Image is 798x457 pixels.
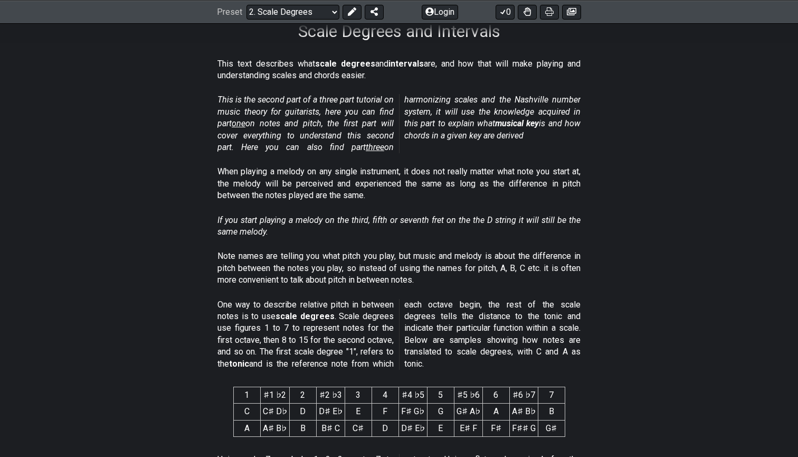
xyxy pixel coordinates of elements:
[454,404,482,420] td: G♯ A♭
[289,404,316,420] td: D
[343,4,362,19] button: Edit Preset
[372,420,398,436] td: D
[217,7,242,17] span: Preset
[538,404,565,420] td: B
[217,250,581,286] p: Note names are telling you what pitch you play, but music and melody is about the difference in p...
[298,21,500,41] h1: Scale Degrees and Intervals
[454,387,482,404] th: ♯5 ♭6
[427,404,454,420] td: G
[372,404,398,420] td: F
[316,420,345,436] td: B♯ C
[233,404,260,420] td: C
[275,311,335,321] strong: scale degrees
[509,420,538,436] td: F♯♯ G
[562,4,581,19] button: Create image
[509,387,538,404] th: ♯6 ♭7
[482,404,509,420] td: A
[540,4,559,19] button: Print
[316,404,345,420] td: D♯ E♭
[427,387,454,404] th: 5
[217,166,581,201] p: When playing a melody on any single instrument, it does not really matter what note you start at,...
[316,387,345,404] th: ♯2 ♭3
[496,4,515,19] button: 0
[260,387,289,404] th: ♯1 ♭2
[365,4,384,19] button: Share Preset
[454,420,482,436] td: E♯ F
[388,59,424,69] strong: intervals
[217,299,581,370] p: One way to describe relative pitch in between notes is to use . Scale degrees use figures 1 to 7 ...
[260,404,289,420] td: C♯ D♭
[538,387,565,404] th: 7
[229,359,249,369] strong: tonic
[217,58,581,82] p: This text describes what and are, and how that will make playing and understanding scales and cho...
[398,387,427,404] th: ♯4 ♭5
[538,420,565,436] td: G♯
[366,142,384,152] span: three
[233,420,260,436] td: A
[422,4,458,19] button: Login
[372,387,398,404] th: 4
[289,420,316,436] td: B
[345,387,372,404] th: 3
[315,59,375,69] strong: scale degrees
[233,387,260,404] th: 1
[482,420,509,436] td: F♯
[345,420,372,436] td: C♯
[398,404,427,420] td: F♯ G♭
[427,420,454,436] td: E
[289,387,316,404] th: 2
[495,118,539,128] strong: musical key
[482,387,509,404] th: 6
[217,95,581,152] em: This is the second part of a three part tutorial on music theory for guitarists, here you can fin...
[518,4,537,19] button: Toggle Dexterity for all fretkits
[232,118,245,128] span: one
[509,404,538,420] td: A♯ B♭
[345,404,372,420] td: E
[398,420,427,436] td: D♯ E♭
[217,215,581,237] em: If you start playing a melody on the third, fifth or seventh fret on the the D string it will sti...
[246,4,339,19] select: Preset
[260,420,289,436] td: A♯ B♭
